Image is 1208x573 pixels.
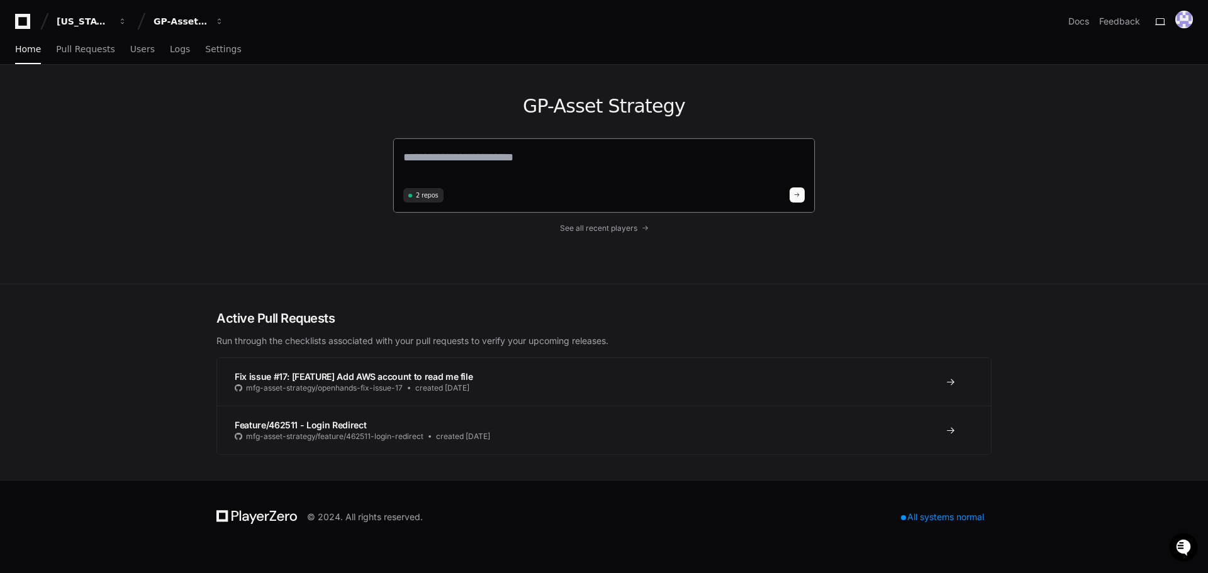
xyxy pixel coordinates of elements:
img: 179045704 [1175,11,1193,28]
span: See all recent players [560,223,637,233]
span: Pylon [125,132,152,142]
span: 2 repos [416,191,439,200]
a: Powered byPylon [89,131,152,142]
img: PlayerZero [13,13,38,38]
div: © 2024. All rights reserved. [307,511,423,523]
span: Home [15,45,41,53]
span: Settings [205,45,241,53]
div: We're available if you need us! [43,106,159,116]
a: Pull Requests [56,35,115,64]
a: Users [130,35,155,64]
button: Feedback [1099,15,1140,28]
a: Fix issue #17: [FEATURE] Add AWS account to read me filemfg-asset-strategy/openhands-fix-issue-17... [217,358,991,406]
div: Start new chat [43,94,206,106]
h1: GP-Asset Strategy [393,95,815,118]
span: Logs [170,45,190,53]
span: mfg-asset-strategy/feature/462511-login-redirect [246,431,423,442]
button: Start new chat [214,97,229,113]
a: See all recent players [393,223,815,233]
div: [US_STATE] Pacific [57,15,111,28]
button: GP-Asset Strategy [148,10,229,33]
a: Docs [1068,15,1089,28]
h2: Active Pull Requests [216,309,992,327]
span: Pull Requests [56,45,115,53]
div: GP-Asset Strategy [154,15,208,28]
span: created [DATE] [415,383,469,393]
span: mfg-asset-strategy/openhands-fix-issue-17 [246,383,403,393]
a: Home [15,35,41,64]
p: Run through the checklists associated with your pull requests to verify your upcoming releases. [216,335,992,347]
div: All systems normal [893,508,992,526]
span: created [DATE] [436,431,490,442]
a: Feature/462511 - Login Redirectmfg-asset-strategy/feature/462511-login-redirectcreated [DATE] [217,406,991,454]
img: 1736555170064-99ba0984-63c1-480f-8ee9-699278ef63ed [13,94,35,116]
button: [US_STATE] Pacific [52,10,132,33]
span: Fix issue #17: [FEATURE] Add AWS account to read me file [235,371,473,382]
a: Logs [170,35,190,64]
span: Users [130,45,155,53]
div: Welcome [13,50,229,70]
a: Settings [205,35,241,64]
span: Feature/462511 - Login Redirect [235,420,366,430]
iframe: Open customer support [1168,531,1202,565]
